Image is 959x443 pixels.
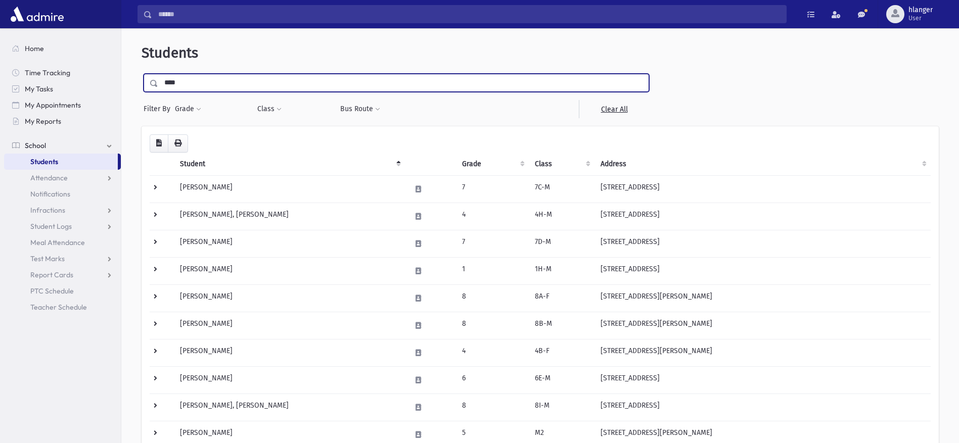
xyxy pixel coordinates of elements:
th: Grade: activate to sort column ascending [456,153,528,176]
a: Test Marks [4,251,121,267]
a: Students [4,154,118,170]
td: 4 [456,203,528,230]
a: Clear All [579,100,649,118]
td: 6E-M [529,366,595,393]
a: School [4,137,121,154]
td: 7 [456,175,528,203]
td: 8 [456,312,528,339]
span: Attendance [30,173,68,182]
span: Students [142,44,198,61]
a: Meal Attendance [4,234,121,251]
td: [STREET_ADDRESS] [595,257,931,284]
a: Report Cards [4,267,121,283]
th: Class: activate to sort column ascending [529,153,595,176]
th: Student: activate to sort column descending [174,153,405,176]
td: [STREET_ADDRESS] [595,393,931,421]
td: [PERSON_NAME] [174,366,405,393]
span: Home [25,44,44,53]
span: Filter By [144,104,174,114]
a: Student Logs [4,218,121,234]
th: Address: activate to sort column ascending [595,153,931,176]
a: Teacher Schedule [4,299,121,315]
span: hlanger [908,6,933,14]
td: [STREET_ADDRESS][PERSON_NAME] [595,284,931,312]
span: User [908,14,933,22]
a: My Appointments [4,97,121,113]
td: [PERSON_NAME], [PERSON_NAME] [174,203,405,230]
img: AdmirePro [8,4,66,24]
button: Print [168,134,188,153]
td: 4B-F [529,339,595,366]
a: Infractions [4,202,121,218]
td: 1H-M [529,257,595,284]
td: [PERSON_NAME], [PERSON_NAME] [174,393,405,421]
span: Time Tracking [25,68,70,77]
td: [STREET_ADDRESS] [595,175,931,203]
td: [PERSON_NAME] [174,339,405,366]
span: Meal Attendance [30,238,85,247]
td: 8 [456,284,528,312]
td: [STREET_ADDRESS][PERSON_NAME] [595,339,931,366]
td: 8B-M [529,312,595,339]
span: Infractions [30,206,65,215]
a: Home [4,40,121,57]
span: My Appointments [25,101,81,110]
td: 1 [456,257,528,284]
span: PTC Schedule [30,286,74,296]
a: My Reports [4,113,121,129]
a: My Tasks [4,81,121,97]
td: 8 [456,393,528,421]
button: Grade [174,100,202,118]
td: [STREET_ADDRESS] [595,230,931,257]
td: [PERSON_NAME] [174,312,405,339]
button: Bus Route [340,100,381,118]
a: Attendance [4,170,121,186]
span: Teacher Schedule [30,303,87,312]
span: Report Cards [30,270,73,279]
td: [STREET_ADDRESS][PERSON_NAME] [595,312,931,339]
span: My Tasks [25,84,53,93]
span: Notifications [30,189,70,199]
a: PTC Schedule [4,283,121,299]
button: Class [257,100,282,118]
span: Student Logs [30,222,72,231]
td: 4H-M [529,203,595,230]
span: Students [30,157,58,166]
td: 6 [456,366,528,393]
a: Time Tracking [4,65,121,81]
td: 4 [456,339,528,366]
td: 7D-M [529,230,595,257]
td: 7 [456,230,528,257]
td: [PERSON_NAME] [174,230,405,257]
td: [PERSON_NAME] [174,257,405,284]
span: My Reports [25,117,61,126]
td: [STREET_ADDRESS] [595,203,931,230]
td: [PERSON_NAME] [174,175,405,203]
button: CSV [150,134,168,153]
td: 7C-M [529,175,595,203]
td: 8A-F [529,284,595,312]
a: Notifications [4,186,121,202]
input: Search [152,5,786,23]
td: 8I-M [529,393,595,421]
td: [PERSON_NAME] [174,284,405,312]
td: [STREET_ADDRESS] [595,366,931,393]
span: School [25,141,46,150]
span: Test Marks [30,254,65,263]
